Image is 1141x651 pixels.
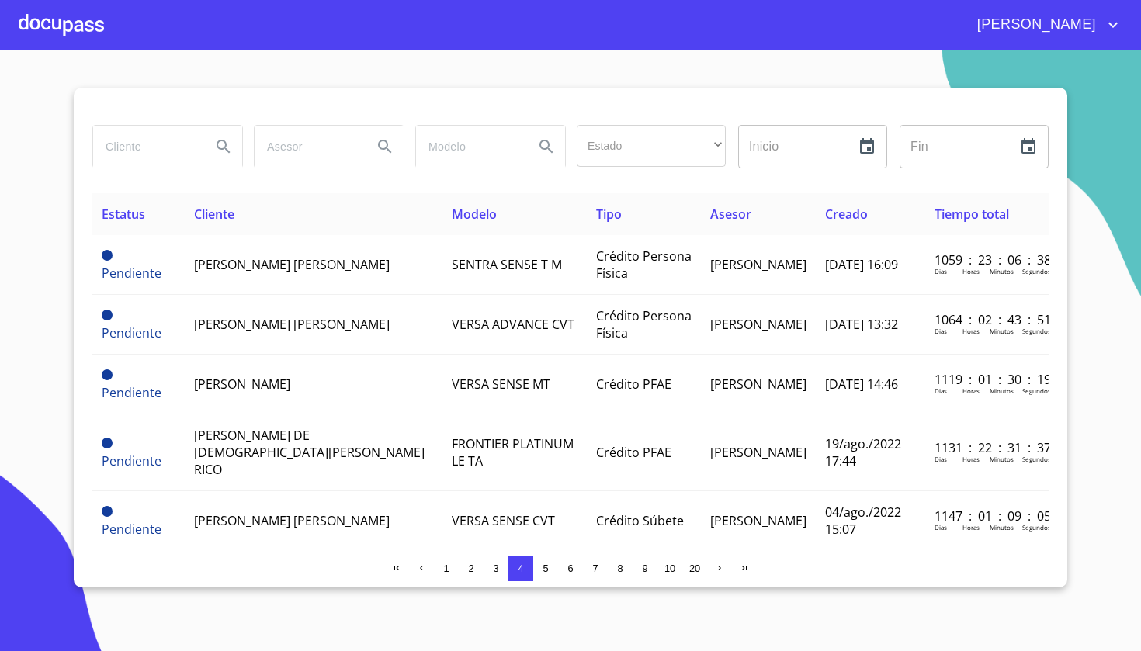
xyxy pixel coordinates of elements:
p: Dias [935,386,947,395]
span: 10 [664,563,675,574]
span: Pendiente [102,250,113,261]
span: 2 [468,563,473,574]
span: [PERSON_NAME] DE [DEMOGRAPHIC_DATA][PERSON_NAME] RICO [194,427,425,478]
p: Segundos [1022,386,1051,395]
span: 5 [543,563,548,574]
button: 6 [558,556,583,581]
p: 1119 : 01 : 30 : 19 [935,371,1039,388]
span: 19/ago./2022 17:44 [825,435,901,469]
span: [PERSON_NAME] [PERSON_NAME] [194,316,390,333]
span: [PERSON_NAME] [PERSON_NAME] [194,512,390,529]
span: [PERSON_NAME] [710,256,806,273]
p: Dias [935,327,947,335]
p: Minutos [990,267,1014,275]
button: Search [528,128,565,165]
span: [PERSON_NAME] [710,512,806,529]
p: Horas [962,455,980,463]
span: Crédito Persona Física [596,248,692,282]
span: Asesor [710,206,751,223]
p: Dias [935,455,947,463]
span: [PERSON_NAME] [710,444,806,461]
p: Segundos [1022,267,1051,275]
span: Modelo [452,206,497,223]
span: [PERSON_NAME] [710,376,806,393]
span: Pendiente [102,369,113,380]
span: VERSA SENSE MT [452,376,550,393]
span: 9 [642,563,647,574]
button: 8 [608,556,633,581]
span: [PERSON_NAME] [966,12,1104,37]
span: 8 [617,563,623,574]
span: VERSA ADVANCE CVT [452,316,574,333]
button: 2 [459,556,484,581]
span: Pendiente [102,452,161,469]
span: Tipo [596,206,622,223]
span: Creado [825,206,868,223]
span: 20 [689,563,700,574]
span: Cliente [194,206,234,223]
span: 4 [518,563,523,574]
span: [PERSON_NAME] [PERSON_NAME] [194,256,390,273]
span: 7 [592,563,598,574]
button: 9 [633,556,657,581]
span: Estatus [102,206,145,223]
p: Horas [962,386,980,395]
div: ​ [577,125,726,167]
input: search [416,126,522,168]
button: 3 [484,556,508,581]
p: 1059 : 23 : 06 : 38 [935,251,1039,268]
p: 1131 : 22 : 31 : 37 [935,439,1039,456]
button: 10 [657,556,682,581]
input: search [93,126,199,168]
span: 3 [493,563,498,574]
button: 7 [583,556,608,581]
p: Minutos [990,455,1014,463]
p: Segundos [1022,523,1051,532]
span: Crédito PFAE [596,444,671,461]
input: search [255,126,360,168]
span: VERSA SENSE CVT [452,512,555,529]
button: Search [366,128,404,165]
span: [PERSON_NAME] [194,376,290,393]
span: Pendiente [102,310,113,320]
span: Pendiente [102,438,113,448]
button: 4 [508,556,533,581]
p: Minutos [990,386,1014,395]
p: Minutos [990,327,1014,335]
button: 5 [533,556,558,581]
p: Horas [962,523,980,532]
button: account of current user [966,12,1122,37]
p: Dias [935,523,947,532]
span: 04/ago./2022 15:07 [825,504,901,538]
span: Pendiente [102,265,161,282]
span: Pendiente [102,384,161,401]
span: 1 [443,563,449,574]
span: [PERSON_NAME] [710,316,806,333]
button: 1 [434,556,459,581]
p: 1147 : 01 : 09 : 05 [935,507,1039,525]
p: Segundos [1022,455,1051,463]
span: Crédito Súbete [596,512,684,529]
p: Horas [962,327,980,335]
span: 6 [567,563,573,574]
span: [DATE] 14:46 [825,376,898,393]
span: [DATE] 16:09 [825,256,898,273]
span: Crédito Persona Física [596,307,692,341]
span: Pendiente [102,506,113,517]
span: FRONTIER PLATINUM LE TA [452,435,574,469]
p: Segundos [1022,327,1051,335]
span: SENTRA SENSE T M [452,256,562,273]
span: Tiempo total [935,206,1009,223]
span: Pendiente [102,521,161,538]
p: 1064 : 02 : 43 : 51 [935,311,1039,328]
span: [DATE] 13:32 [825,316,898,333]
button: 20 [682,556,707,581]
button: Search [205,128,242,165]
span: Crédito PFAE [596,376,671,393]
span: Pendiente [102,324,161,341]
p: Dias [935,267,947,275]
p: Horas [962,267,980,275]
p: Minutos [990,523,1014,532]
